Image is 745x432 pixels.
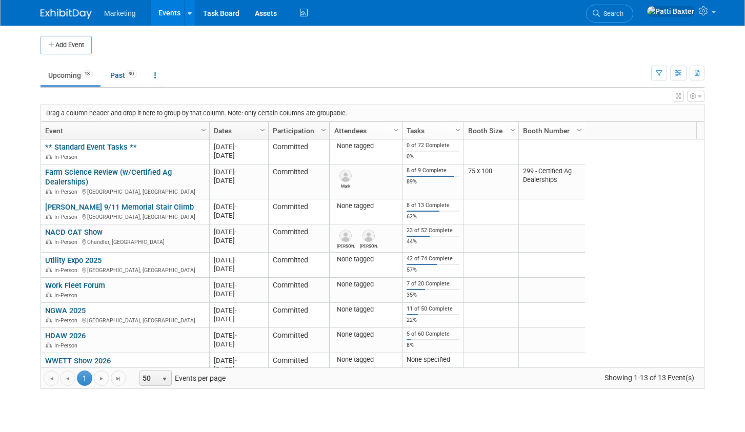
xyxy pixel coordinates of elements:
[45,122,203,139] a: Event
[214,290,264,298] div: [DATE]
[468,122,512,139] a: Booth Size
[235,306,237,314] span: -
[647,6,695,17] img: Patti Baxter
[45,356,111,365] a: WWETT Show 2026
[453,122,464,137] a: Column Settings
[41,105,704,121] div: Drag a column header and drop it here to group by that column. Note: only certain columns are gro...
[82,70,93,78] span: 13
[268,303,329,328] td: Committed
[45,366,205,375] div: [GEOGRAPHIC_DATA], [GEOGRAPHIC_DATA]
[407,342,460,349] div: 8%
[46,267,52,272] img: In-Person Event
[45,228,103,237] a: NACD CAT Show
[257,122,269,137] a: Column Settings
[391,122,402,137] a: Column Settings
[45,265,205,274] div: [GEOGRAPHIC_DATA], [GEOGRAPHIC_DATA]
[46,154,52,159] img: In-Person Event
[407,227,460,234] div: 23 of 52 Complete
[268,278,329,303] td: Committed
[45,256,102,265] a: Utility Expo 2025
[523,122,578,139] a: Booth Number
[127,371,236,386] span: Events per page
[214,176,264,185] div: [DATE]
[407,122,457,139] a: Tasks
[77,371,92,386] span: 1
[214,331,264,340] div: [DATE]
[214,202,264,211] div: [DATE]
[214,264,264,273] div: [DATE]
[45,316,205,324] div: [GEOGRAPHIC_DATA], [GEOGRAPHIC_DATA]
[41,9,92,19] img: ExhibitDay
[339,230,352,242] img: Christopher Love
[46,214,52,219] img: In-Person Event
[45,306,86,315] a: NGWA 2025
[337,242,355,249] div: Christopher Love
[407,202,460,209] div: 8 of 13 Complete
[60,371,75,386] a: Go to the previous page
[595,371,704,385] span: Showing 1-13 of 13 Event(s)
[334,305,398,314] div: None tagged
[407,305,460,313] div: 11 of 50 Complete
[454,126,462,134] span: Column Settings
[54,189,80,195] span: In-Person
[392,126,400,134] span: Column Settings
[214,236,264,245] div: [DATE]
[268,253,329,278] td: Committed
[41,36,92,54] button: Add Event
[407,142,460,149] div: 0 of 72 Complete
[235,281,237,289] span: -
[334,280,398,289] div: None tagged
[258,126,267,134] span: Column Settings
[334,122,395,139] a: Attendees
[235,203,237,211] span: -
[45,237,205,246] div: Chandler, [GEOGRAPHIC_DATA]
[508,122,519,137] a: Column Settings
[114,375,123,383] span: Go to the last page
[318,122,330,137] a: Column Settings
[64,375,72,383] span: Go to the previous page
[45,202,194,212] a: [PERSON_NAME] 9/11 Memorial Stair Climb
[407,331,460,338] div: 5 of 60 Complete
[334,331,398,339] div: None tagged
[47,375,55,383] span: Go to the first page
[94,371,109,386] a: Go to the next page
[407,317,460,324] div: 22%
[214,151,264,160] div: [DATE]
[319,126,328,134] span: Column Settings
[214,306,264,315] div: [DATE]
[214,256,264,264] div: [DATE]
[45,281,105,290] a: Work Fleet Forum
[45,331,86,340] a: HDAW 2026
[214,142,264,151] div: [DATE]
[464,164,518,199] td: 75 x 100
[334,255,398,263] div: None tagged
[407,178,460,186] div: 89%
[46,292,52,297] img: In-Person Event
[235,168,237,176] span: -
[126,70,137,78] span: 90
[104,9,135,17] span: Marketing
[214,168,264,176] div: [DATE]
[600,10,623,17] span: Search
[54,214,80,220] span: In-Person
[407,213,460,220] div: 62%
[41,66,100,85] a: Upcoming13
[407,238,460,245] div: 44%
[337,182,355,189] div: Mark Poehl
[268,164,329,199] td: Committed
[407,356,460,364] div: None specified
[407,266,460,274] div: 57%
[44,371,59,386] a: Go to the first page
[214,211,264,220] div: [DATE]
[54,342,80,349] span: In-Person
[575,126,583,134] span: Column Settings
[97,375,106,383] span: Go to the next page
[140,371,157,385] span: 50
[198,122,210,137] a: Column Settings
[334,356,398,364] div: None tagged
[199,126,208,134] span: Column Settings
[407,153,460,160] div: 0%
[518,164,585,199] td: 299 - Certified Ag Dealerships
[407,255,460,262] div: 42 of 74 Complete
[235,357,237,364] span: -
